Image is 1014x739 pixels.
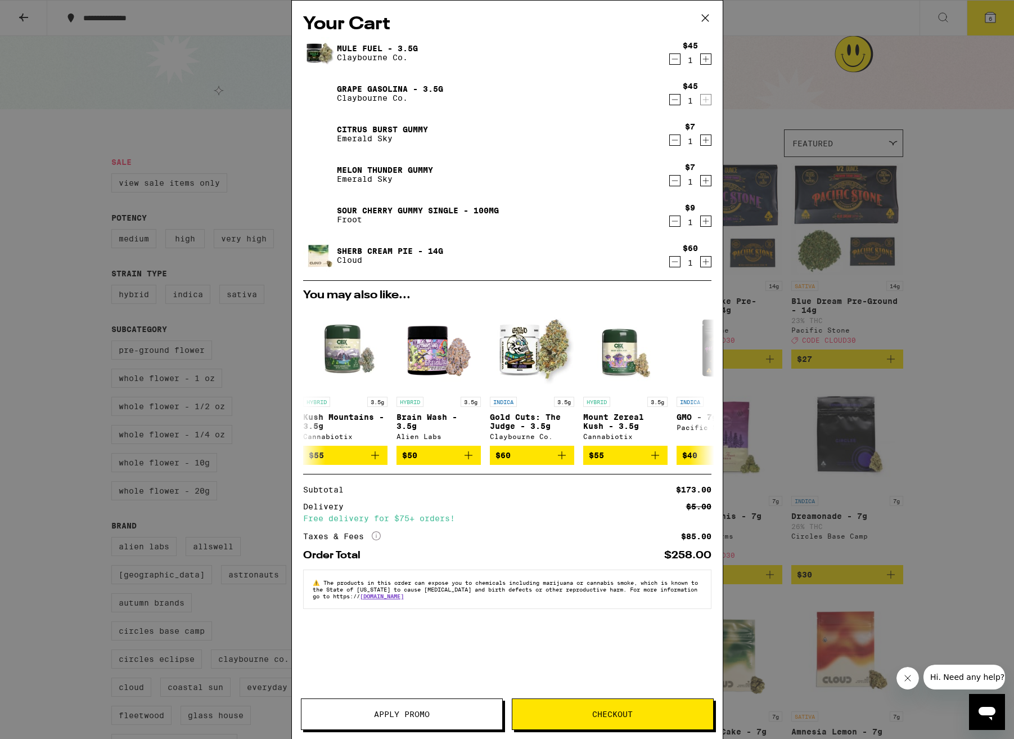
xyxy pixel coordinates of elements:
[303,413,387,431] p: Kush Mountains - 3.5g
[367,397,387,407] p: 3.5g
[683,56,698,65] div: 1
[677,307,761,391] img: Pacific Stone - GMO - 7g
[700,53,711,65] button: Increment
[303,78,335,109] img: Grape Gasolina - 3.5g
[490,446,574,465] button: Add to bag
[685,137,695,146] div: 1
[592,710,633,718] span: Checkout
[337,247,443,256] a: Sherb Cream Pie - 14g
[512,698,714,730] button: Checkout
[647,397,668,407] p: 3.5g
[583,307,668,391] img: Cannabiotix - Mount Zereal Kush - 3.5g
[700,94,711,105] button: Increment
[303,290,711,301] h2: You may also like...
[303,118,335,150] img: Citrus Burst Gummy
[301,698,503,730] button: Apply Promo
[396,433,481,440] div: Alien Labs
[700,135,711,146] button: Increment
[303,307,387,391] img: Cannabiotix - Kush Mountains - 3.5g
[360,593,404,599] a: [DOMAIN_NAME]
[337,165,433,174] a: Melon Thunder Gummy
[337,134,428,143] p: Emerald Sky
[669,135,680,146] button: Decrement
[303,240,335,271] img: Sherb Cream Pie - 14g
[681,532,711,540] div: $85.00
[303,503,351,510] div: Delivery
[685,177,695,186] div: 1
[677,446,761,465] button: Add to bag
[683,82,698,91] div: $45
[303,514,711,522] div: Free delivery for $75+ orders!
[396,413,481,431] p: Brain Wash - 3.5g
[683,244,698,253] div: $60
[682,451,697,460] span: $40
[676,486,711,494] div: $173.00
[374,710,430,718] span: Apply Promo
[669,53,680,65] button: Decrement
[337,125,428,134] a: Citrus Burst Gummy
[669,175,680,186] button: Decrement
[589,451,604,460] span: $55
[337,206,499,215] a: Sour Cherry Gummy Single - 100mg
[402,451,417,460] span: $50
[490,397,517,407] p: INDICA
[337,53,418,62] p: Claybourne Co.
[303,37,335,69] img: Mule Fuel - 3.5g
[896,667,919,689] iframe: Close message
[583,307,668,446] a: Open page for Mount Zereal Kush - 3.5g from Cannabiotix
[669,216,680,227] button: Decrement
[700,256,711,267] button: Increment
[396,307,481,446] a: Open page for Brain Wash - 3.5g from Alien Labs
[303,307,387,446] a: Open page for Kush Mountains - 3.5g from Cannabiotix
[685,218,695,227] div: 1
[303,397,330,407] p: HYBRID
[686,503,711,510] div: $5.00
[490,307,574,391] img: Claybourne Co. - Gold Cuts: The Judge - 3.5g
[396,307,481,391] img: Alien Labs - Brain Wash - 3.5g
[303,433,387,440] div: Cannabiotix
[583,446,668,465] button: Add to bag
[337,44,418,53] a: Mule Fuel - 3.5g
[669,94,680,105] button: Decrement
[683,41,698,50] div: $45
[923,665,1005,689] iframe: Message from company
[685,163,695,172] div: $7
[303,531,381,541] div: Taxes & Fees
[490,307,574,446] a: Open page for Gold Cuts: The Judge - 3.5g from Claybourne Co.
[337,256,443,265] p: Cloud
[303,550,368,561] div: Order Total
[461,397,481,407] p: 3.5g
[303,486,351,494] div: Subtotal
[303,12,711,37] h2: Your Cart
[677,307,761,446] a: Open page for GMO - 7g from Pacific Stone
[583,413,668,431] p: Mount Zereal Kush - 3.5g
[677,397,704,407] p: INDICA
[303,159,335,190] img: Melon Thunder Gummy
[396,446,481,465] button: Add to bag
[490,433,574,440] div: Claybourne Co.
[490,413,574,431] p: Gold Cuts: The Judge - 3.5g
[685,203,695,212] div: $9
[554,397,574,407] p: 3.5g
[337,215,499,224] p: Froot
[309,451,324,460] span: $55
[677,413,761,422] p: GMO - 7g
[337,93,443,102] p: Claybourne Co.
[337,84,443,93] a: Grape Gasolina - 3.5g
[700,175,711,186] button: Increment
[303,446,387,465] button: Add to bag
[313,579,323,586] span: ⚠️
[669,256,680,267] button: Decrement
[683,96,698,105] div: 1
[583,397,610,407] p: HYBRID
[677,424,761,431] div: Pacific Stone
[495,451,511,460] span: $60
[683,258,698,267] div: 1
[969,694,1005,730] iframe: Button to launch messaging window
[700,216,711,227] button: Increment
[583,433,668,440] div: Cannabiotix
[337,174,433,183] p: Emerald Sky
[313,579,698,599] span: The products in this order can expose you to chemicals including marijuana or cannabis smoke, whi...
[664,550,711,561] div: $258.00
